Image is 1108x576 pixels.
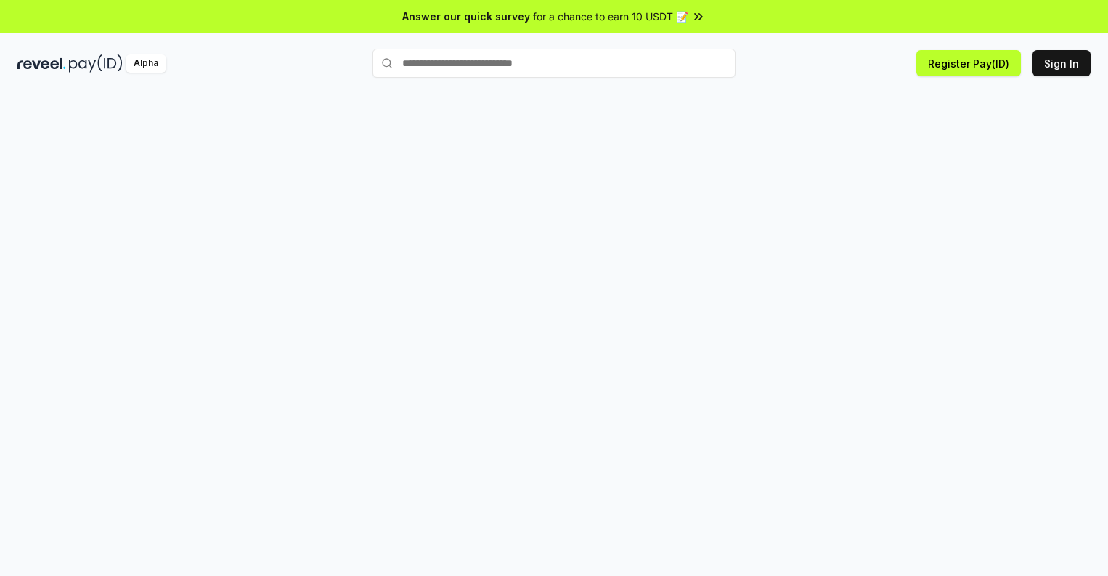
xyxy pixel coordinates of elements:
[1032,50,1091,76] button: Sign In
[69,54,123,73] img: pay_id
[916,50,1021,76] button: Register Pay(ID)
[402,9,530,24] span: Answer our quick survey
[17,54,66,73] img: reveel_dark
[533,9,688,24] span: for a chance to earn 10 USDT 📝
[126,54,166,73] div: Alpha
